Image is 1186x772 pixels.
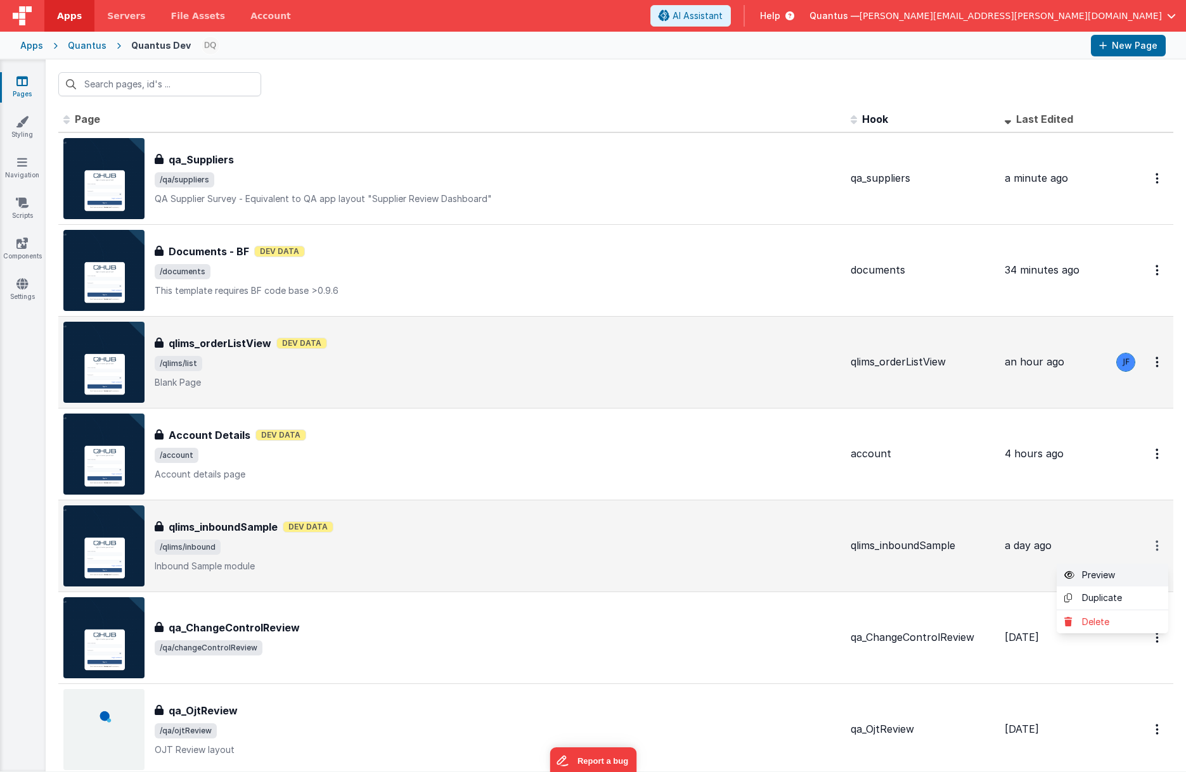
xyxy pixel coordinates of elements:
[760,9,780,22] span: Help
[1057,564,1168,633] div: Options
[1057,586,1168,611] a: Duplicate
[1057,564,1168,586] a: Preview
[860,9,1162,22] span: [PERSON_NAME][EMAIL_ADDRESS][PERSON_NAME][DOMAIN_NAME]
[650,5,731,27] button: AI Assistant
[57,9,82,22] span: Apps
[809,9,860,22] span: Quantus —
[1057,611,1168,633] a: Delete
[673,9,723,22] span: AI Assistant
[171,9,226,22] span: File Assets
[809,9,1176,22] button: Quantus — [PERSON_NAME][EMAIL_ADDRESS][PERSON_NAME][DOMAIN_NAME]
[107,9,145,22] span: Servers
